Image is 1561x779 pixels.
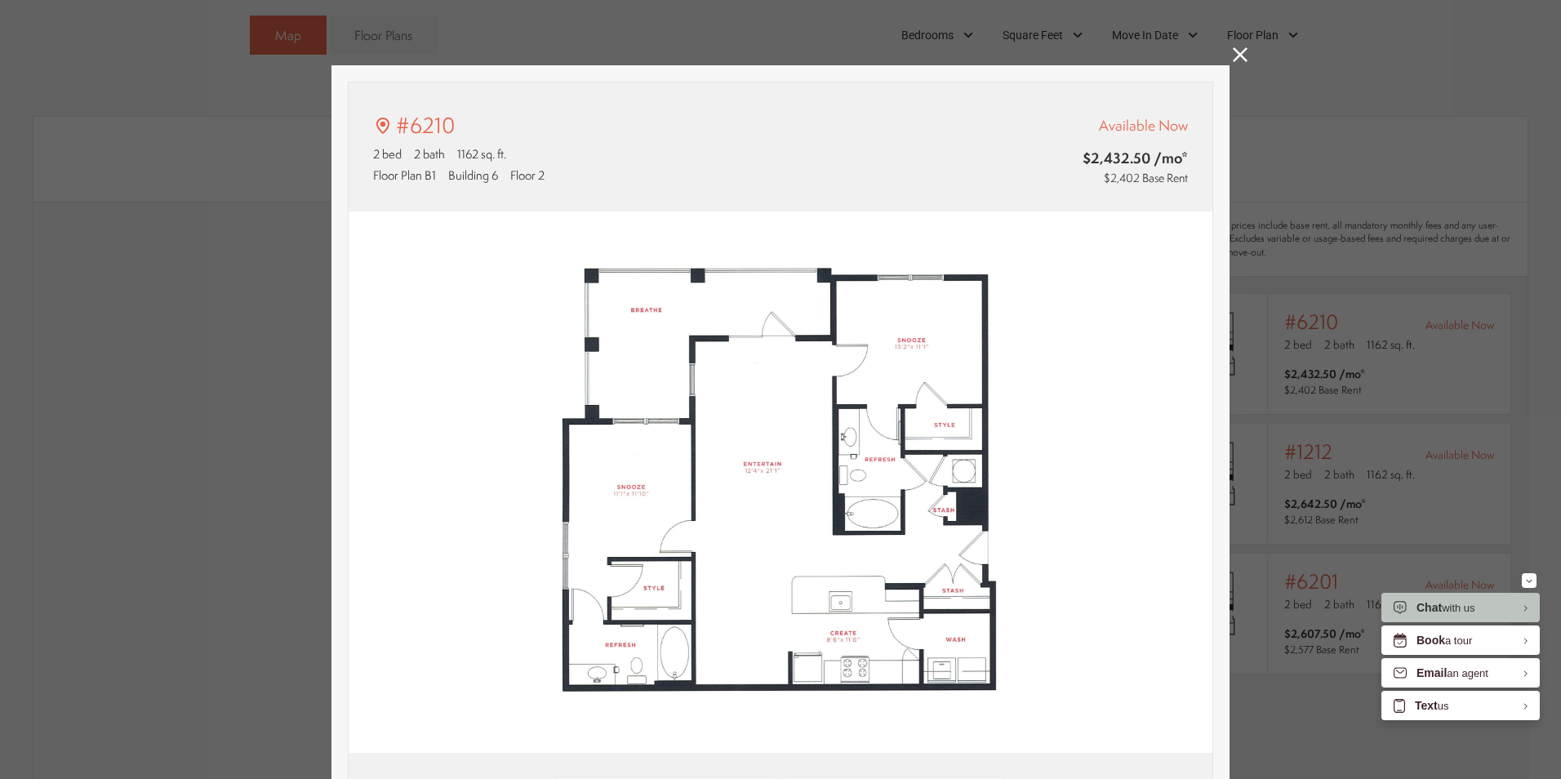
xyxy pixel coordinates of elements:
span: 2 bath [414,145,445,162]
span: $2,402 Base Rent [1104,170,1188,186]
span: Floor Plan B1 [373,167,436,184]
span: 2 bed [373,145,402,162]
span: Building 6 [448,167,498,184]
span: $2,432.50 /mo* [986,148,1188,168]
p: #6210 [396,110,456,141]
span: Available Now [1099,115,1188,136]
img: #6210 - 2 bedroom floor plan layout with 2 bathrooms and 1162 square feet [349,211,1212,754]
span: Floor 2 [510,167,545,184]
span: 1162 sq. ft. [457,145,506,162]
